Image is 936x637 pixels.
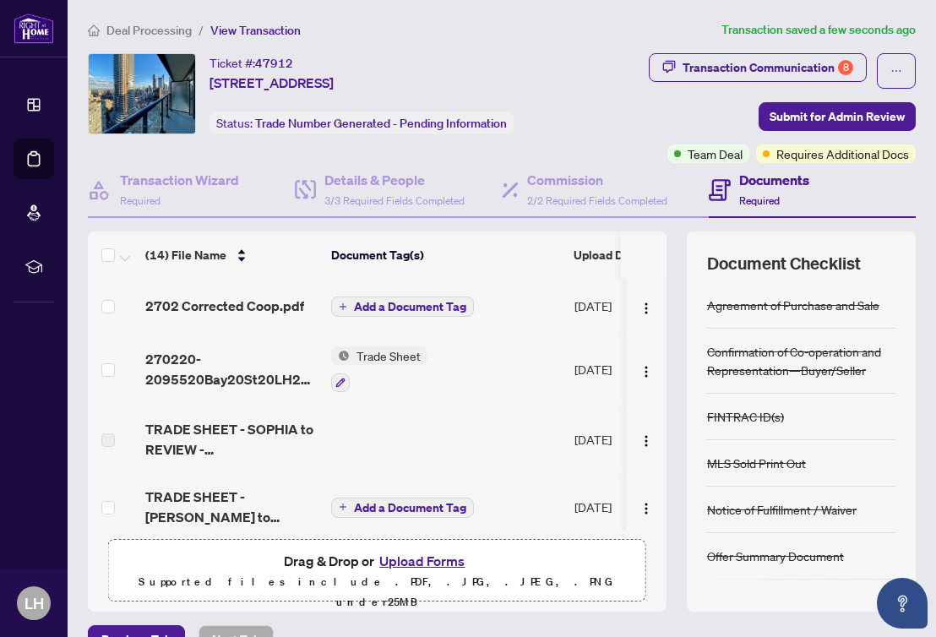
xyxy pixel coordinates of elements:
img: IMG-C12102145_1.jpg [89,54,195,133]
span: Required [739,194,780,207]
span: plus [339,503,347,511]
span: ellipsis [890,65,902,77]
div: 8 [838,60,853,75]
h4: Transaction Wizard [120,170,239,190]
article: Transaction saved a few seconds ago [721,20,916,40]
td: [DATE] [568,406,683,473]
div: FINTRAC ID(s) [707,407,784,426]
img: Logo [639,302,653,315]
span: 2/2 Required Fields Completed [527,194,667,207]
img: Logo [639,365,653,378]
li: / [199,20,204,40]
span: Drag & Drop orUpload FormsSupported files include .PDF, .JPG, .JPEG, .PNG under25MB [109,540,645,623]
button: Logo [633,292,660,319]
span: 270220-2095520Bay20St20LH20Signed20TRS.pdf [145,349,318,389]
td: [DATE] [568,279,683,333]
h4: Documents [739,170,809,190]
div: MLS Sold Print Out [707,454,806,472]
div: Transaction Communication [683,54,853,81]
button: Submit for Admin Review [759,102,916,131]
button: Add a Document Tag [331,498,474,518]
div: Offer Summary Document [707,547,844,565]
span: Upload Date [574,246,641,264]
span: 2702 Corrected Coop.pdf [145,296,304,316]
button: Status IconTrade Sheet [331,346,427,392]
span: TRADE SHEET - [PERSON_NAME] to REVIEW - 955 Bay St 2702.pdf [145,487,318,527]
span: (14) File Name [145,246,226,264]
button: Open asap [877,578,928,629]
button: Upload Forms [374,550,470,572]
th: Document Tag(s) [324,231,567,279]
span: TRADE SHEET - SOPHIA to REVIEW - [STREET_ADDRESS]pdf [145,419,318,460]
button: Add a Document Tag [331,496,474,518]
button: Transaction Communication8 [649,53,867,82]
span: 3/3 Required Fields Completed [324,194,465,207]
span: LH [24,591,44,615]
span: View Transaction [210,23,301,38]
img: Logo [639,502,653,515]
span: home [88,24,100,36]
span: Team Deal [688,144,743,163]
p: Supported files include .PDF, .JPG, .JPEG, .PNG under 25 MB [119,572,635,612]
span: 47912 [255,56,293,71]
img: logo [14,13,54,44]
button: Logo [633,493,660,520]
span: [STREET_ADDRESS] [210,73,334,93]
td: [DATE] [568,473,683,541]
td: [DATE] [568,333,683,406]
h4: Details & People [324,170,465,190]
div: Agreement of Purchase and Sale [707,296,879,314]
button: Add a Document Tag [331,297,474,317]
span: Trade Sheet [350,346,427,365]
img: Status Icon [331,346,350,365]
h4: Commission [527,170,667,190]
span: Trade Number Generated - Pending Information [255,116,507,131]
span: plus [339,302,347,311]
div: Notice of Fulfillment / Waiver [707,500,857,519]
span: Required [120,194,161,207]
button: Logo [633,426,660,453]
span: Add a Document Tag [354,502,466,514]
span: Drag & Drop or [284,550,470,572]
button: Logo [633,356,660,383]
span: Submit for Admin Review [770,103,905,130]
span: Requires Additional Docs [776,144,909,163]
span: Add a Document Tag [354,301,466,313]
div: Confirmation of Co-operation and Representation—Buyer/Seller [707,342,895,379]
img: Logo [639,434,653,448]
span: Deal Processing [106,23,192,38]
div: Ticket #: [210,53,293,73]
div: Status: [210,112,514,134]
button: Add a Document Tag [331,296,474,318]
th: (14) File Name [139,231,324,279]
th: Upload Date [567,231,682,279]
span: Document Checklist [707,252,861,275]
